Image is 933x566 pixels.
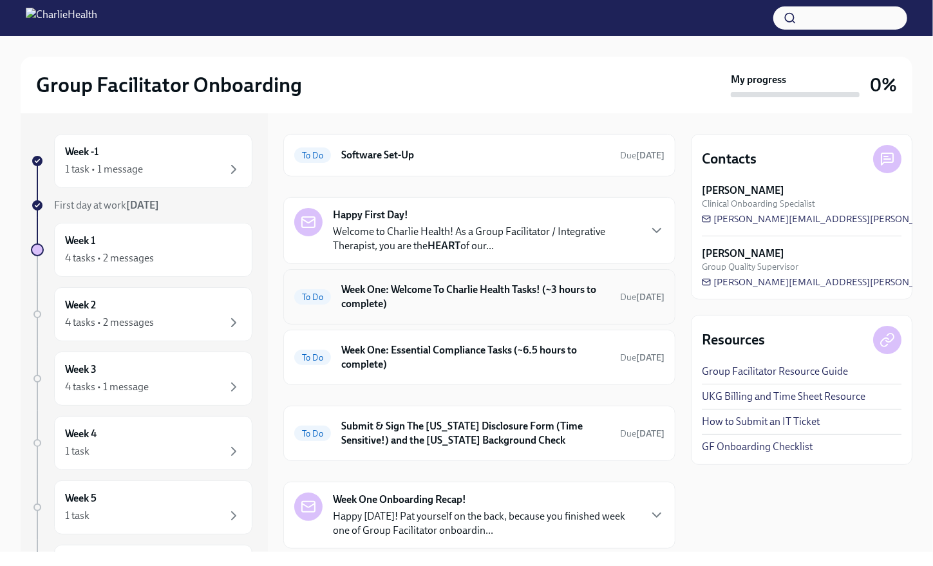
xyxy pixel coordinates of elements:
[636,352,664,363] strong: [DATE]
[65,380,149,394] div: 4 tasks • 1 message
[333,208,408,222] strong: Happy First Day!
[702,415,820,429] a: How to Submit an IT Ticket
[65,363,97,377] h6: Week 3
[294,417,664,450] a: To DoSubmit & Sign The [US_STATE] Disclosure Form (Time Sensitive!) and the [US_STATE] Background...
[620,352,664,364] span: August 25th, 2025 09:00
[65,427,97,441] h6: Week 4
[341,419,610,448] h6: Submit & Sign The [US_STATE] Disclosure Form (Time Sensitive!) and the [US_STATE] Background Check
[294,341,664,374] a: To DoWeek One: Essential Compliance Tasks (~6.5 hours to complete)Due[DATE]
[333,493,466,507] strong: Week One Onboarding Recap!
[65,298,96,312] h6: Week 2
[65,444,90,458] div: 1 task
[294,292,331,302] span: To Do
[31,223,252,277] a: Week 14 tasks • 2 messages
[620,428,664,439] span: Due
[65,251,154,265] div: 4 tasks • 2 messages
[294,429,331,439] span: To Do
[65,509,90,523] div: 1 task
[31,287,252,341] a: Week 24 tasks • 2 messages
[333,509,639,538] p: Happy [DATE]! Pat yourself on the back, because you finished week one of Group Facilitator onboar...
[31,352,252,406] a: Week 34 tasks • 1 message
[620,149,664,162] span: August 19th, 2025 09:00
[731,73,786,87] strong: My progress
[126,199,159,211] strong: [DATE]
[870,73,897,97] h3: 0%
[294,353,331,363] span: To Do
[65,234,95,248] h6: Week 1
[702,364,848,379] a: Group Facilitator Resource Guide
[620,291,664,303] span: August 25th, 2025 09:00
[294,280,664,314] a: To DoWeek One: Welcome To Charlie Health Tasks! (~3 hours to complete)Due[DATE]
[341,343,610,372] h6: Week One: Essential Compliance Tasks (~6.5 hours to complete)
[333,225,639,253] p: Welcome to Charlie Health! As a Group Facilitator / Integrative Therapist, you are the of our...
[636,428,664,439] strong: [DATE]
[294,145,664,165] a: To DoSoftware Set-UpDue[DATE]
[620,150,664,161] span: Due
[341,283,610,311] h6: Week One: Welcome To Charlie Health Tasks! (~3 hours to complete)
[636,150,664,161] strong: [DATE]
[65,162,143,176] div: 1 task • 1 message
[26,8,97,28] img: CharlieHealth
[65,145,99,159] h6: Week -1
[54,199,159,211] span: First day at work
[620,352,664,363] span: Due
[36,72,302,98] h2: Group Facilitator Onboarding
[428,240,460,252] strong: HEART
[31,480,252,534] a: Week 51 task
[294,151,331,160] span: To Do
[702,330,765,350] h4: Resources
[620,428,664,440] span: August 27th, 2025 09:00
[702,198,815,210] span: Clinical Onboarding Specialist
[31,198,252,212] a: First day at work[DATE]
[702,247,784,261] strong: [PERSON_NAME]
[702,390,865,404] a: UKG Billing and Time Sheet Resource
[31,134,252,188] a: Week -11 task • 1 message
[341,148,610,162] h6: Software Set-Up
[620,292,664,303] span: Due
[702,149,757,169] h4: Contacts
[702,440,813,454] a: GF Onboarding Checklist
[31,416,252,470] a: Week 41 task
[636,292,664,303] strong: [DATE]
[65,316,154,330] div: 4 tasks • 2 messages
[702,184,784,198] strong: [PERSON_NAME]
[65,491,97,505] h6: Week 5
[702,261,798,273] span: Group Quality Supervisor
